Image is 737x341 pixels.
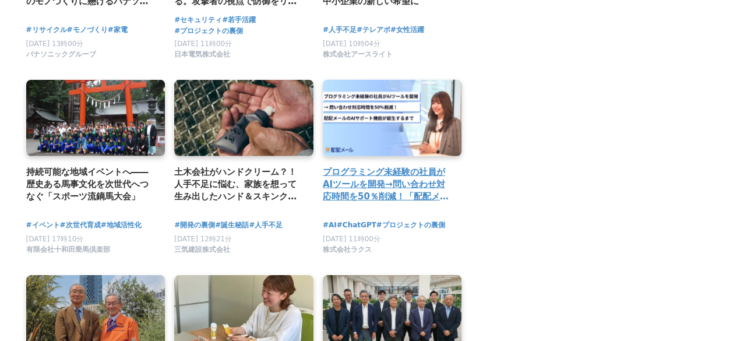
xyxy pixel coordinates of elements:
a: #セキュリティ [174,15,222,26]
span: [DATE] 10時04分 [323,40,380,48]
a: #誕生秘話 [215,220,249,231]
span: [DATE] 11時00分 [174,40,232,48]
a: 有限会社十和田乗馬倶楽部 [26,248,110,256]
a: #次世代育成 [60,220,101,231]
a: 土木会社がハンドクリーム？！人手不足に悩む、家族を想って生み出したハンド＆スキンクリームの開発秘話 【主守手（[PERSON_NAME]）ハンド＆スキンクリーム】 [174,166,304,203]
a: 三気建設株式会社 [174,248,230,256]
span: [DATE] 17時10分 [26,235,84,243]
a: 持続可能な地域イベントへ――歴史ある馬事文化を次世代へつなぐ「スポーツ流鏑馬大会」 [26,166,156,203]
a: #若手活躍 [222,15,256,26]
a: #家電 [108,24,128,36]
a: #ChatGPT [337,220,376,231]
a: #人手不足 [249,220,283,231]
a: #プロジェクトの裏側 [376,220,445,231]
span: [DATE] 12時21分 [174,235,232,243]
a: #テレアポ [357,24,390,36]
a: 株式会社アースライト [323,53,393,61]
span: 日本電気株式会社 [174,50,230,59]
a: プログラミング未経験の社員がAIツールを開発→問い合わせ対応時間を50％削減！「配配メール」のAIサポート機能が誕生するまで [323,166,453,203]
a: #リサイクル [26,24,67,36]
span: 株式会社アースライト [323,50,393,59]
a: #AI [323,220,337,231]
a: #人手不足 [323,24,357,36]
span: 株式会社ラクス [323,245,372,255]
a: #イベント [26,220,60,231]
span: 三気建設株式会社 [174,245,230,255]
a: 日本電気株式会社 [174,53,230,61]
a: #モノづくり [67,24,108,36]
span: パナソニックグループ [26,50,96,59]
span: [DATE] 13時00分 [26,40,84,48]
a: 株式会社ラクス [323,248,372,256]
a: パナソニックグループ [26,53,96,61]
a: #地域活性化 [101,220,142,231]
a: #女性活躍 [390,24,424,36]
span: 有限会社十和田乗馬倶楽部 [26,245,110,255]
a: #プロジェクトの裏側 [174,26,243,37]
a: #開発の裏側 [174,220,215,231]
span: [DATE] 11時00分 [323,235,380,243]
